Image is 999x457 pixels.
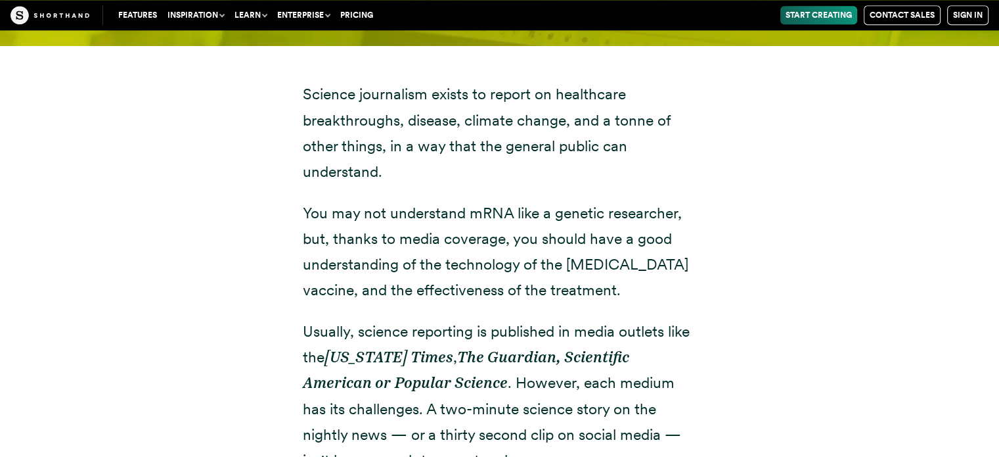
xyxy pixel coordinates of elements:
[303,348,629,392] em: The Guardian, Scientific American or
[272,6,335,24] button: Enterprise
[303,201,697,303] p: You may not understand mRNA like a genetic researcher, but, thanks to media coverage, you should ...
[303,82,697,184] p: Science journalism exists to report on healthcare breakthroughs, disease, climate change, and a t...
[162,6,229,24] button: Inspiration
[947,5,988,25] a: Sign in
[864,5,941,25] a: Contact Sales
[780,6,857,24] a: Start Creating
[229,6,272,24] button: Learn
[335,6,378,24] a: Pricing
[324,348,453,366] em: [US_STATE] Times
[11,6,89,24] img: The Craft
[113,6,162,24] a: Features
[395,373,508,392] em: Popular Science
